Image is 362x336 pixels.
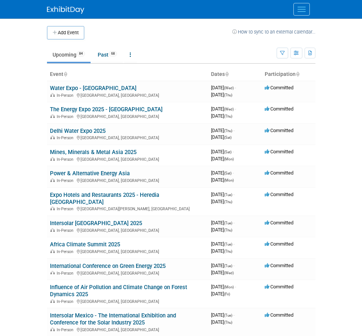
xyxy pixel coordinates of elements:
[224,93,232,97] span: (Thu)
[50,263,166,269] a: International Conference on Green Energy 2025
[50,113,205,119] div: [GEOGRAPHIC_DATA], [GEOGRAPHIC_DATA]
[211,227,232,233] span: [DATE]
[224,150,232,154] span: (Sat)
[224,264,232,268] span: (Tue)
[211,170,234,176] span: [DATE]
[50,85,136,92] a: Water Expo - [GEOGRAPHIC_DATA]
[50,249,55,253] img: In-Person Event
[211,177,234,183] span: [DATE]
[50,106,163,113] a: The Energy Expo 2025 - [GEOGRAPHIC_DATA]
[224,178,234,182] span: (Mon)
[50,149,136,156] a: Mines, Minerals & Metal Asia 2025
[235,284,236,289] span: -
[224,228,232,232] span: (Thu)
[50,326,205,332] div: [GEOGRAPHIC_DATA], [GEOGRAPHIC_DATA]
[224,107,234,111] span: (Wed)
[50,177,205,183] div: [GEOGRAPHIC_DATA], [GEOGRAPHIC_DATA]
[233,220,234,225] span: -
[233,128,234,133] span: -
[233,149,234,154] span: -
[50,170,130,177] a: Power & Alternative Energy Asia
[224,129,232,133] span: (Thu)
[50,114,55,118] img: In-Person Event
[211,85,236,90] span: [DATE]
[57,299,76,304] span: In-Person
[233,312,234,318] span: -
[225,71,229,77] a: Sort by Start Date
[57,228,76,233] span: In-Person
[211,284,236,289] span: [DATE]
[47,6,84,14] img: ExhibitDay
[77,51,85,57] span: 84
[50,156,205,162] div: [GEOGRAPHIC_DATA], [GEOGRAPHIC_DATA]
[224,135,232,140] span: (Sat)
[57,157,76,162] span: In-Person
[265,312,293,318] span: Committed
[211,319,232,325] span: [DATE]
[50,128,106,134] a: Delhi Water Expo 2025
[50,312,176,326] a: Intersolar Mexico - The International Exhibition and Conference for the Solar Industry 2025
[211,312,234,318] span: [DATE]
[50,135,55,139] img: In-Person Event
[224,114,232,118] span: (Thu)
[262,68,315,81] th: Participation
[265,170,293,176] span: Committed
[57,327,76,332] span: In-Person
[50,228,55,232] img: In-Person Event
[50,227,205,233] div: [GEOGRAPHIC_DATA], [GEOGRAPHIC_DATA]
[208,68,262,81] th: Dates
[50,248,205,254] div: [GEOGRAPHIC_DATA], [GEOGRAPHIC_DATA]
[50,284,187,298] a: Influence of Air Pollution and Climate Change on Forest Dynamics 2025
[50,93,55,97] img: In-Person Event
[109,51,117,57] span: 68
[57,93,76,98] span: In-Person
[224,285,234,289] span: (Mon)
[265,263,293,268] span: Committed
[50,298,205,304] div: [GEOGRAPHIC_DATA], [GEOGRAPHIC_DATA]
[50,207,55,210] img: In-Person Event
[265,220,293,225] span: Committed
[224,86,234,90] span: (Wed)
[211,149,234,154] span: [DATE]
[265,241,293,247] span: Committed
[50,241,120,248] a: Africa Climate Summit 2025
[211,241,234,247] span: [DATE]
[50,220,142,227] a: Intersolar [GEOGRAPHIC_DATA] 2025
[50,192,159,205] a: Expo Hotels and Restaurants 2025 - Heredia [GEOGRAPHIC_DATA]
[211,270,234,275] span: [DATE]
[265,106,293,112] span: Committed
[47,26,84,39] button: Add Event
[235,85,236,90] span: -
[50,157,55,161] img: In-Person Event
[232,29,315,35] a: How to sync to an external calendar...
[211,106,236,112] span: [DATE]
[224,200,232,204] span: (Thu)
[211,92,232,97] span: [DATE]
[63,71,67,77] a: Sort by Event Name
[50,92,205,98] div: [GEOGRAPHIC_DATA], [GEOGRAPHIC_DATA]
[224,271,234,275] span: (Wed)
[50,134,205,140] div: [GEOGRAPHIC_DATA], [GEOGRAPHIC_DATA]
[50,299,55,303] img: In-Person Event
[211,128,234,133] span: [DATE]
[296,71,299,77] a: Sort by Participation Type
[211,291,230,297] span: [DATE]
[233,263,234,268] span: -
[211,199,232,204] span: [DATE]
[224,193,232,197] span: (Tue)
[211,192,234,197] span: [DATE]
[265,192,293,197] span: Committed
[211,263,234,268] span: [DATE]
[224,292,230,296] span: (Fri)
[224,320,232,324] span: (Thu)
[224,221,232,225] span: (Tue)
[50,270,205,276] div: [GEOGRAPHIC_DATA], [GEOGRAPHIC_DATA]
[233,170,234,176] span: -
[57,178,76,183] span: In-Person
[224,242,232,246] span: (Tue)
[57,207,76,211] span: In-Person
[211,113,232,119] span: [DATE]
[265,284,293,289] span: Committed
[211,248,232,254] span: [DATE]
[235,106,236,112] span: -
